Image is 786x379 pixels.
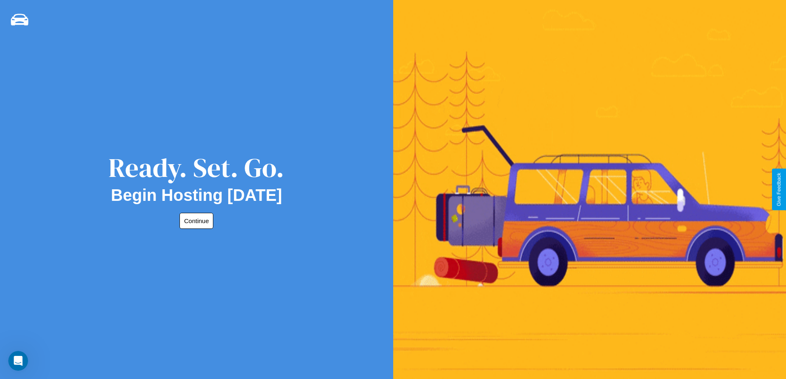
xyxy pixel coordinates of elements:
div: Ready. Set. Go. [109,149,284,186]
iframe: Intercom live chat [8,351,28,371]
h2: Begin Hosting [DATE] [111,186,282,205]
button: Continue [179,213,213,229]
div: Give Feedback [776,173,782,206]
